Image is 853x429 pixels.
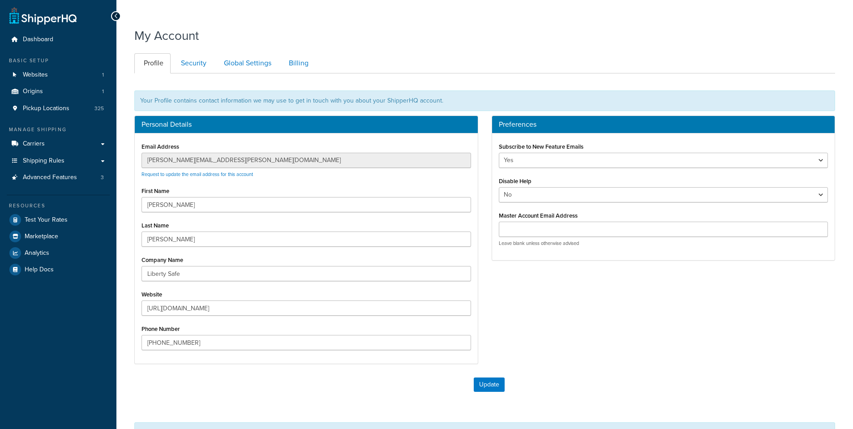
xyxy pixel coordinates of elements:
h3: Preferences [499,120,828,129]
a: Shipping Rules [7,153,110,169]
span: Shipping Rules [23,157,64,165]
span: Origins [23,88,43,95]
label: Website [141,291,162,298]
li: Origins [7,83,110,100]
h3: Personal Details [141,120,471,129]
li: Pickup Locations [7,100,110,117]
a: Billing [279,53,316,73]
span: Advanced Features [23,174,77,181]
label: Last Name [141,222,169,229]
a: Request to update the email address for this account [141,171,253,178]
div: Basic Setup [7,57,110,64]
a: ShipperHQ Home [9,7,77,25]
label: Subscribe to New Feature Emails [499,143,583,150]
button: Update [474,378,505,392]
a: Advanced Features 3 [7,169,110,186]
a: Profile [134,53,171,73]
div: Your Profile contains contact information we may use to get in touch with you about your ShipperH... [134,90,835,111]
span: Help Docs [25,266,54,274]
span: Dashboard [23,36,53,43]
span: Analytics [25,249,49,257]
a: Security [171,53,214,73]
a: Marketplace [7,228,110,245]
a: Analytics [7,245,110,261]
span: 1 [102,71,104,79]
div: Manage Shipping [7,126,110,133]
li: Websites [7,67,110,83]
li: Advanced Features [7,169,110,186]
label: First Name [141,188,169,194]
span: Pickup Locations [23,105,69,112]
label: Email Address [141,143,179,150]
span: 3 [101,174,104,181]
a: Dashboard [7,31,110,48]
p: Leave blank unless otherwise advised [499,240,828,247]
a: Test Your Rates [7,212,110,228]
label: Disable Help [499,178,532,184]
a: Pickup Locations 325 [7,100,110,117]
span: Websites [23,71,48,79]
a: Carriers [7,136,110,152]
span: 325 [94,105,104,112]
span: Marketplace [25,233,58,240]
a: Origins 1 [7,83,110,100]
a: Global Settings [214,53,279,73]
span: 1 [102,88,104,95]
div: Resources [7,202,110,210]
a: Websites 1 [7,67,110,83]
span: Test Your Rates [25,216,68,224]
h1: My Account [134,27,199,44]
label: Company Name [141,257,183,263]
span: Carriers [23,140,45,148]
a: Help Docs [7,262,110,278]
label: Master Account Email Address [499,212,578,219]
label: Phone Number [141,326,180,332]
